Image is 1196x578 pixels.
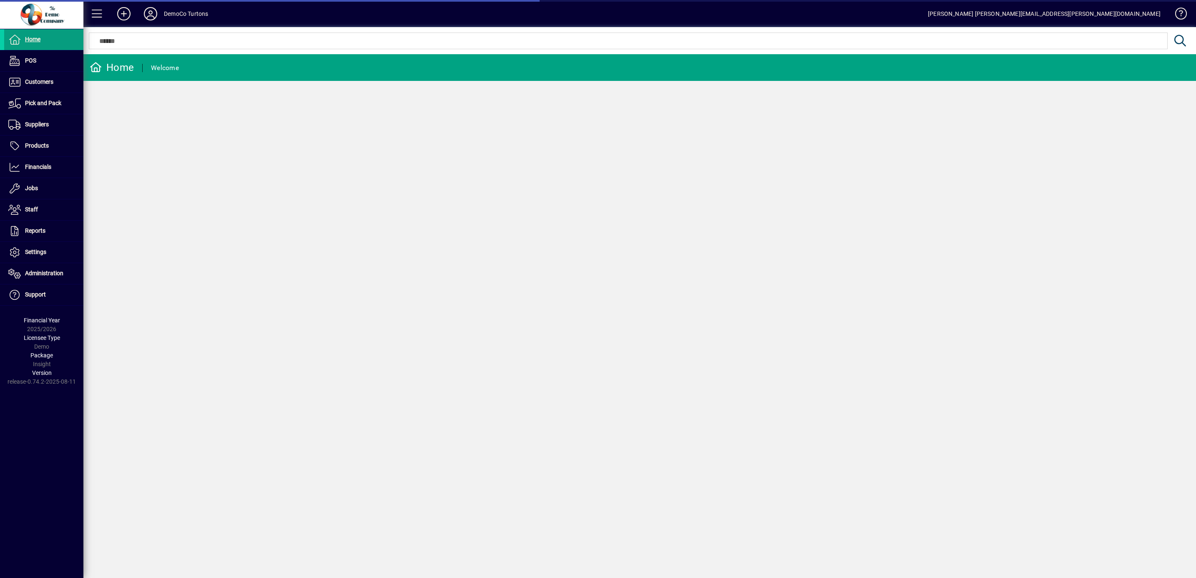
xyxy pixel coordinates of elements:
[25,249,46,255] span: Settings
[32,369,52,376] span: Version
[4,263,83,284] a: Administration
[25,121,49,128] span: Suppliers
[4,157,83,178] a: Financials
[25,36,40,43] span: Home
[4,93,83,114] a: Pick and Pack
[151,61,179,75] div: Welcome
[137,6,164,21] button: Profile
[25,270,63,276] span: Administration
[1169,2,1186,29] a: Knowledge Base
[25,227,45,234] span: Reports
[25,163,51,170] span: Financials
[25,185,38,191] span: Jobs
[90,61,134,74] div: Home
[30,352,53,359] span: Package
[4,136,83,156] a: Products
[25,206,38,213] span: Staff
[25,78,53,85] span: Customers
[4,221,83,241] a: Reports
[25,57,36,64] span: POS
[25,100,61,106] span: Pick and Pack
[111,6,137,21] button: Add
[24,334,60,341] span: Licensee Type
[4,242,83,263] a: Settings
[4,284,83,305] a: Support
[4,50,83,71] a: POS
[25,291,46,298] span: Support
[4,178,83,199] a: Jobs
[4,72,83,93] a: Customers
[24,317,60,324] span: Financial Year
[4,199,83,220] a: Staff
[928,7,1161,20] div: [PERSON_NAME] [PERSON_NAME][EMAIL_ADDRESS][PERSON_NAME][DOMAIN_NAME]
[164,7,208,20] div: DemoCo Turtons
[4,114,83,135] a: Suppliers
[25,142,49,149] span: Products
